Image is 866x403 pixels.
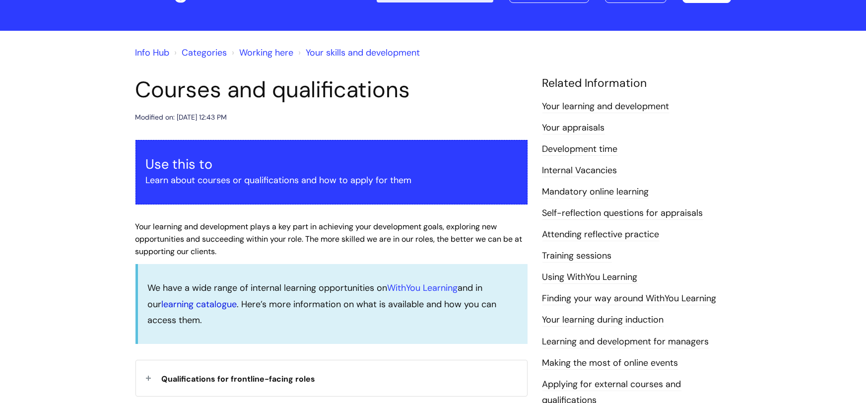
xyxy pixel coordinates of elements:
[135,221,523,257] span: Your learning and development plays a key part in achieving your development goals, exploring new...
[230,45,294,61] li: Working here
[162,298,237,310] a: learning catalogue
[135,47,170,59] a: Info Hub
[542,76,731,90] h4: Related Information
[542,228,660,241] a: Attending reflective practice
[146,156,517,172] h3: Use this to
[542,250,612,263] a: Training sessions
[542,164,617,177] a: Internal Vacancies
[162,374,316,384] span: Qualifications for frontline-facing roles
[388,282,458,294] a: WithYou Learning
[542,292,717,305] a: Finding your way around WithYou Learning
[146,172,517,188] p: Learn about courses or qualifications and how to apply for them
[306,47,420,59] a: Your skills and development
[542,357,678,370] a: Making the most of online events
[542,336,709,348] a: Learning and development for managers
[135,111,227,124] div: Modified on: [DATE] 12:43 PM
[542,100,669,113] a: Your learning and development
[172,45,227,61] li: Solution home
[542,314,664,327] a: Your learning during induction
[240,47,294,59] a: Working here
[296,45,420,61] li: Your skills and development
[542,143,618,156] a: Development time
[542,186,649,199] a: Mandatory online learning
[182,47,227,59] a: Categories
[148,280,518,328] p: We have a wide range of internal learning opportunities on and in our . Here’s more information o...
[542,271,638,284] a: Using WithYou Learning
[542,122,605,134] a: Your appraisals
[135,76,528,103] h1: Courses and qualifications
[542,207,703,220] a: Self-reflection questions for appraisals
